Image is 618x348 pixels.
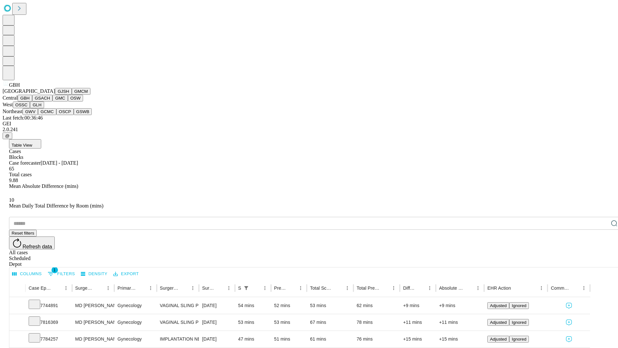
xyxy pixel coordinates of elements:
span: 65 [9,166,14,171]
button: Sort [380,284,389,293]
div: Surgery Name [160,285,179,291]
button: Expand [13,317,22,328]
button: Ignored [509,319,529,326]
button: Ignored [509,336,529,343]
button: Select columns [11,269,43,279]
button: Sort [334,284,343,293]
div: Difference [403,285,416,291]
button: Menu [343,284,352,293]
button: Menu [188,284,197,293]
div: Surgeon Name [75,285,94,291]
div: +9 mins [403,297,433,314]
button: Sort [511,284,520,293]
button: Show filters [242,284,251,293]
div: +15 mins [403,331,433,347]
span: 9.88 [9,178,18,183]
button: Sort [137,284,146,293]
span: Last fetch: 00:36:46 [3,115,43,121]
button: Menu [425,284,434,293]
span: 10 [9,197,14,203]
button: Reset filters [9,230,37,237]
div: 51 mins [274,331,304,347]
div: Predicted In Room Duration [274,285,287,291]
button: OSSC [13,101,30,108]
button: GMC [52,95,68,101]
span: [DATE] - [DATE] [41,160,78,166]
div: [DATE] [202,331,232,347]
span: Ignored [512,337,526,342]
button: Expand [13,334,22,345]
div: 54 mins [238,297,268,314]
span: West [3,102,13,107]
span: Total cases [9,172,32,177]
button: GSWB [74,108,92,115]
div: MD [PERSON_NAME] [PERSON_NAME] [75,297,111,314]
div: +11 mins [439,314,481,331]
div: 7816369 [29,314,69,331]
span: Table View [12,143,32,148]
div: Case Epic Id [29,285,52,291]
div: 53 mins [310,297,350,314]
div: 53 mins [274,314,304,331]
button: GLH [30,101,44,108]
div: GEI [3,121,615,127]
span: Adjusted [490,337,507,342]
div: Total Scheduled Duration [310,285,333,291]
div: +11 mins [403,314,433,331]
button: Export [112,269,140,279]
button: GSACH [32,95,52,101]
div: +15 mins [439,331,481,347]
span: @ [5,133,10,138]
div: Gynecology [117,331,153,347]
div: 67 mins [310,314,350,331]
span: Mean Daily Total Difference by Room (mins) [9,203,103,208]
div: 7784257 [29,331,69,347]
button: Sort [416,284,425,293]
button: Menu [389,284,398,293]
span: Adjusted [490,320,507,325]
button: Menu [473,284,482,293]
button: Sort [251,284,260,293]
button: Menu [146,284,155,293]
button: GCMC [38,108,56,115]
button: Adjusted [487,302,509,309]
div: Comments [551,285,569,291]
div: 52 mins [274,297,304,314]
span: Northeast [3,109,23,114]
button: Menu [296,284,305,293]
div: 47 mins [238,331,268,347]
span: GBH [9,82,20,88]
div: 78 mins [357,314,397,331]
div: Surgery Date [202,285,215,291]
button: Sort [52,284,61,293]
div: [DATE] [202,314,232,331]
button: Density [79,269,109,279]
button: Menu [579,284,588,293]
button: Menu [61,284,70,293]
div: 7744891 [29,297,69,314]
div: 2.0.241 [3,127,615,132]
span: Mean Absolute Difference (mins) [9,183,78,189]
button: Show filters [46,269,77,279]
button: GBH [18,95,32,101]
div: Gynecology [117,314,153,331]
button: Menu [260,284,269,293]
div: 62 mins [357,297,397,314]
div: Absolute Difference [439,285,464,291]
button: Menu [224,284,233,293]
div: 61 mins [310,331,350,347]
span: Ignored [512,303,526,308]
button: Adjusted [487,319,509,326]
div: [DATE] [202,297,232,314]
span: 1 [51,267,58,273]
button: Adjusted [487,336,509,343]
button: Sort [95,284,104,293]
div: Total Predicted Duration [357,285,380,291]
div: EHR Action [487,285,511,291]
span: Adjusted [490,303,507,308]
button: GJSH [55,88,72,95]
button: GWV [23,108,38,115]
button: Sort [570,284,579,293]
button: GMCM [72,88,90,95]
div: Primary Service [117,285,136,291]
